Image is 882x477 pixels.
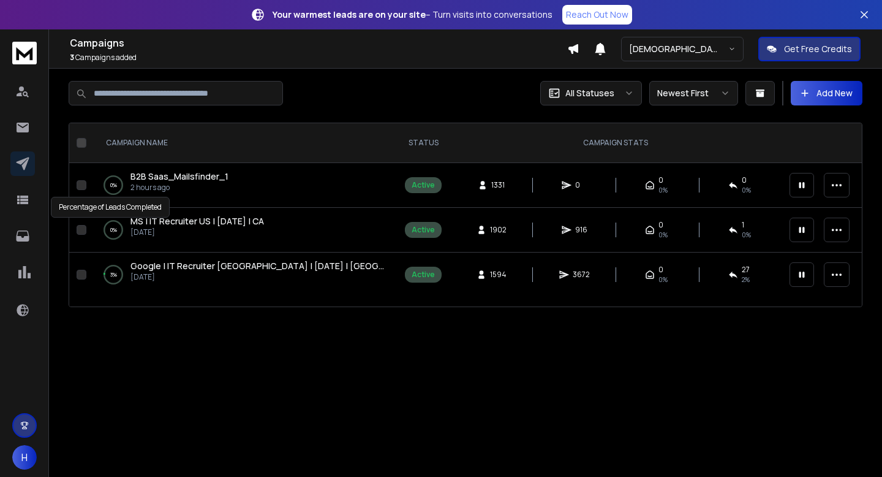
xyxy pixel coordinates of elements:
[130,272,385,282] p: [DATE]
[273,9,552,21] p: – Turn visits into conversations
[130,183,228,193] p: 2 hours ago
[649,81,738,105] button: Newest First
[70,53,567,63] p: Campaigns added
[449,123,782,163] th: CAMPAIGN STATS
[566,9,628,21] p: Reach Out Now
[412,270,435,280] div: Active
[70,36,567,50] h1: Campaigns
[784,43,852,55] p: Get Free Credits
[562,5,632,25] a: Reach Out Now
[658,275,668,284] span: 0%
[12,42,37,64] img: logo
[629,43,728,55] p: [DEMOGRAPHIC_DATA] <> Harsh SSA
[565,87,614,99] p: All Statuses
[791,81,862,105] button: Add New
[130,260,441,272] span: Google | IT Recruiter [GEOGRAPHIC_DATA] | [DATE] | [GEOGRAPHIC_DATA]
[490,225,507,235] span: 1902
[91,253,398,297] td: 3%Google | IT Recruiter [GEOGRAPHIC_DATA] | [DATE] | [GEOGRAPHIC_DATA][DATE]
[742,185,751,195] span: 0%
[491,180,505,190] span: 1331
[12,445,37,470] button: H
[575,225,587,235] span: 916
[110,224,117,236] p: 0 %
[490,270,507,280] span: 1594
[412,225,435,235] div: Active
[412,180,435,190] div: Active
[110,269,117,281] p: 3 %
[110,179,117,191] p: 0 %
[91,123,398,163] th: CAMPAIGN NAME
[575,180,587,190] span: 0
[91,208,398,253] td: 0%MS | IT Recruiter US | [DATE] | CA[DATE]
[742,230,751,240] span: 0 %
[742,220,744,230] span: 1
[658,185,668,195] span: 0%
[70,52,74,63] span: 3
[742,275,750,284] span: 2 %
[130,215,264,227] a: MS | IT Recruiter US | [DATE] | CA
[130,170,228,183] a: B2B Saas_Mailsfinder_1
[658,265,663,275] span: 0
[398,123,449,163] th: STATUS
[51,197,170,218] div: Percentage of Leads Completed
[758,37,861,61] button: Get Free Credits
[742,265,750,275] span: 27
[130,170,228,182] span: B2B Saas_Mailsfinder_1
[658,175,663,185] span: 0
[658,220,663,230] span: 0
[573,270,590,280] span: 3672
[130,227,264,237] p: [DATE]
[273,9,426,20] strong: Your warmest leads are on your site
[130,260,385,272] a: Google | IT Recruiter [GEOGRAPHIC_DATA] | [DATE] | [GEOGRAPHIC_DATA]
[91,163,398,208] td: 0%B2B Saas_Mailsfinder_12 hours ago
[658,230,668,240] span: 0%
[742,175,747,185] span: 0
